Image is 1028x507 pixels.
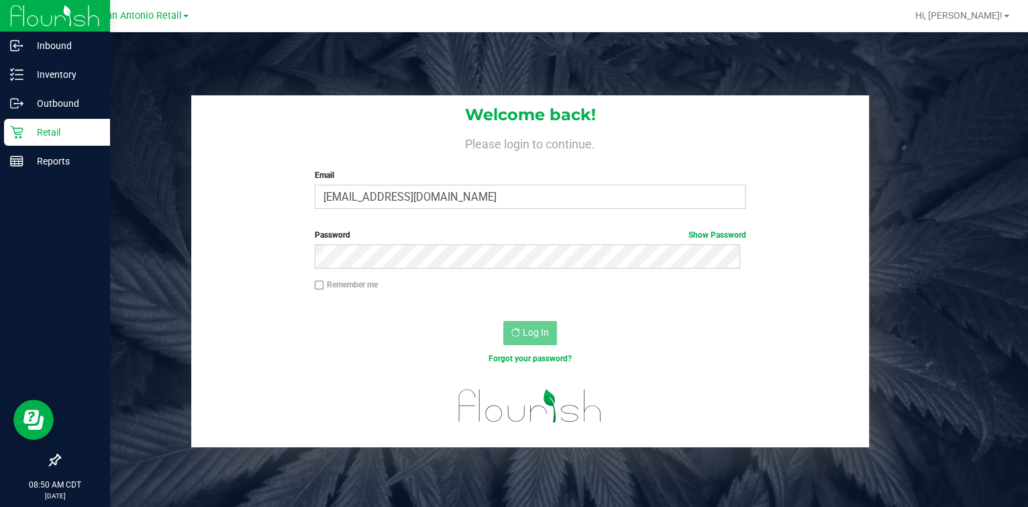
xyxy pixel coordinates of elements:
p: Inventory [23,66,104,83]
p: Outbound [23,95,104,111]
input: Remember me [315,281,324,290]
button: Log In [503,321,557,345]
iframe: Resource center [13,400,54,440]
inline-svg: Retail [10,126,23,139]
inline-svg: Outbound [10,97,23,110]
p: 08:50 AM CDT [6,479,104,491]
inline-svg: Reports [10,154,23,168]
inline-svg: Inventory [10,68,23,81]
inline-svg: Inbound [10,39,23,52]
h1: Welcome back! [191,106,868,124]
span: Log In [523,327,549,338]
p: Inbound [23,38,104,54]
span: TX San Antonio Retail [86,10,182,21]
span: Hi, [PERSON_NAME]! [915,10,1003,21]
p: Retail [23,124,104,140]
a: Show Password [688,230,746,240]
label: Email [315,169,746,181]
h4: Please login to continue. [191,134,868,150]
p: Reports [23,153,104,169]
label: Remember me [315,279,378,291]
a: Forgot your password? [489,354,572,363]
img: flourish_logo.svg [446,379,615,433]
p: [DATE] [6,491,104,501]
span: Password [315,230,350,240]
